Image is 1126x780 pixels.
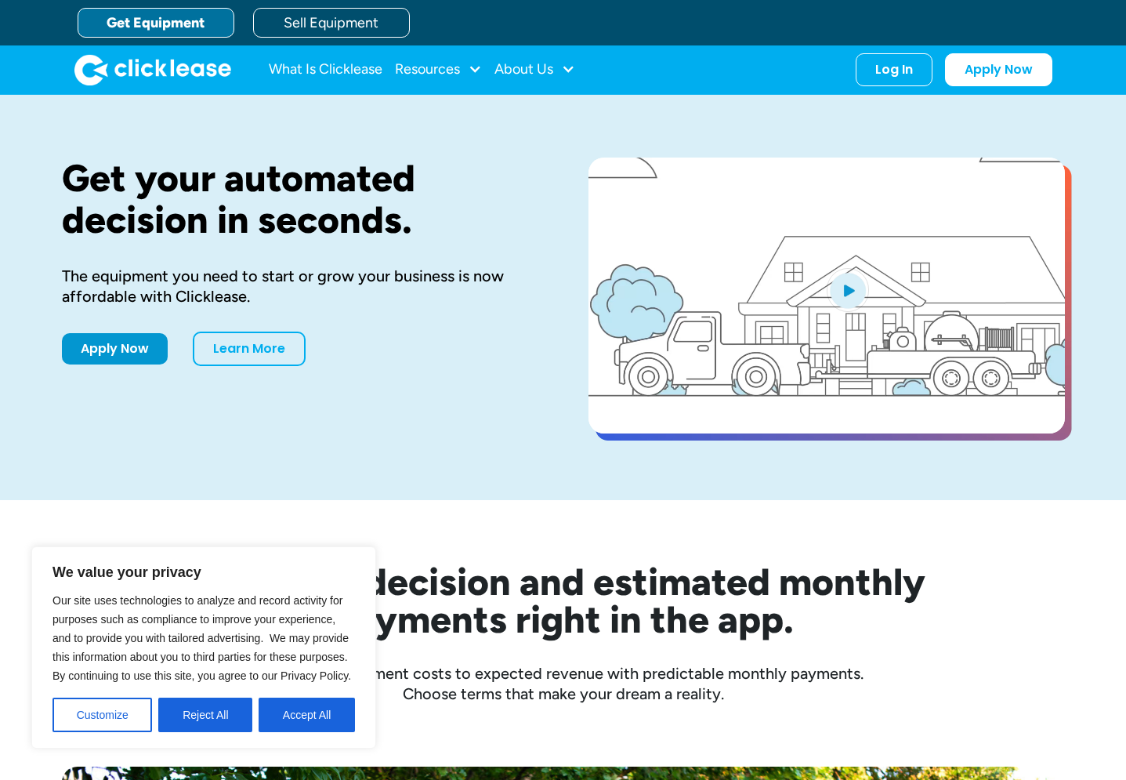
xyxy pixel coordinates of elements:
[875,62,913,78] div: Log In
[62,333,168,365] a: Apply Now
[588,158,1065,434] a: open lightbox
[52,563,355,582] p: We value your privacy
[62,663,1065,704] div: Compare equipment costs to expected revenue with predictable monthly payments. Choose terms that ...
[52,594,351,682] span: Our site uses technologies to analyze and record activity for purposes such as compliance to impr...
[193,332,306,366] a: Learn More
[494,54,575,85] div: About Us
[74,54,231,85] a: home
[52,698,152,732] button: Customize
[395,54,482,85] div: Resources
[62,158,538,241] h1: Get your automated decision in seconds.
[269,54,382,85] a: What Is Clicklease
[125,563,1002,638] h2: See your decision and estimated monthly payments right in the app.
[31,546,376,749] div: We value your privacy
[62,266,538,307] div: The equipment you need to start or grow your business is now affordable with Clicklease.
[78,8,234,38] a: Get Equipment
[259,698,355,732] button: Accept All
[827,268,869,312] img: Blue play button logo on a light blue circular background
[158,698,252,732] button: Reject All
[945,53,1052,86] a: Apply Now
[253,8,410,38] a: Sell Equipment
[74,54,231,85] img: Clicklease logo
